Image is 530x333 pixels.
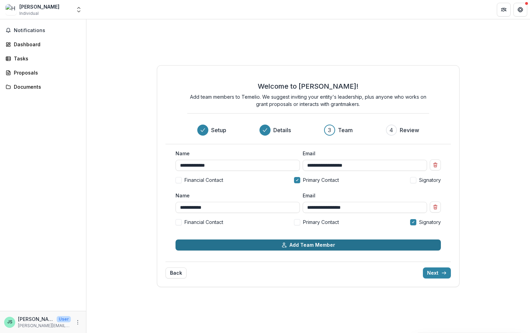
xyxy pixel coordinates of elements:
[14,83,78,90] div: Documents
[419,176,441,184] span: Signatory
[3,39,83,50] a: Dashboard
[19,3,59,10] div: [PERSON_NAME]
[18,323,71,329] p: [PERSON_NAME][EMAIL_ADDRESS][DOMAIN_NAME]
[328,126,331,134] div: 3
[400,126,419,134] h3: Review
[176,239,441,251] button: Add Team Member
[14,41,78,48] div: Dashboard
[74,318,82,326] button: More
[176,192,296,199] label: Name
[14,28,81,33] span: Notifications
[513,3,527,17] button: Get Help
[303,218,339,226] span: Primary Contact
[338,126,353,134] h3: Team
[303,150,423,157] label: Email
[423,267,451,278] button: Next
[165,267,187,278] button: Back
[430,202,441,213] button: Remove team member
[3,67,83,78] a: Proposals
[18,315,54,323] p: [PERSON_NAME]
[3,81,83,92] a: Documents
[3,53,83,64] a: Tasks
[184,176,223,184] span: Financial Contact
[389,126,393,134] div: 4
[7,320,12,324] div: Jeremy E. Steinke
[57,316,71,322] p: User
[14,69,78,76] div: Proposals
[497,3,511,17] button: Partners
[258,82,358,90] h2: Welcome to [PERSON_NAME]!
[303,192,423,199] label: Email
[187,93,429,108] p: Add team members to Temelio. We suggest inviting your entity's leadership, plus anyone who works ...
[303,176,339,184] span: Primary Contact
[6,4,17,15] img: Hamza Walker
[74,3,84,17] button: Open entity switcher
[197,125,419,136] div: Progress
[211,126,226,134] h3: Setup
[430,159,441,170] button: Remove team member
[14,55,78,62] div: Tasks
[3,25,83,36] button: Notifications
[19,10,39,17] span: Individual
[273,126,291,134] h3: Details
[419,218,441,226] span: Signatory
[184,218,223,226] span: Financial Contact
[176,150,296,157] label: Name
